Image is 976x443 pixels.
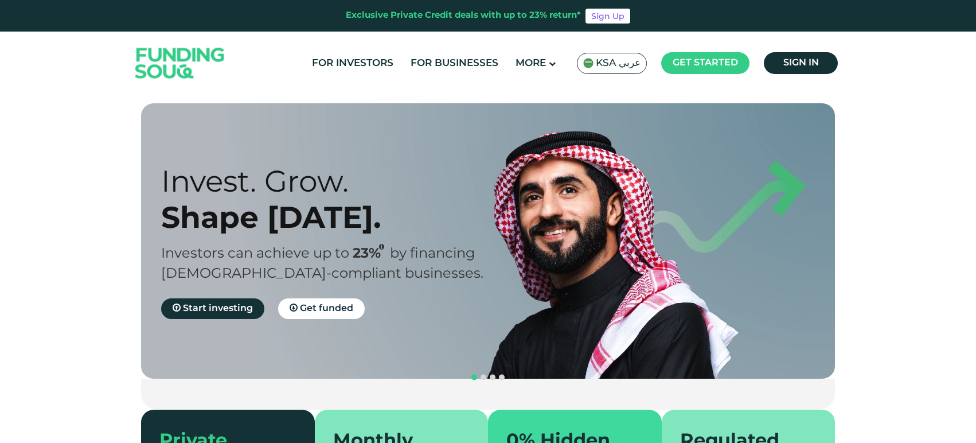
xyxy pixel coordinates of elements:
button: navigation [470,373,479,382]
span: Start investing [183,304,253,313]
span: Investors can achieve up to [161,247,349,261]
img: SA Flag [583,58,594,68]
i: 23% IRR (expected) ~ 15% Net yield (expected) [379,244,384,250]
span: KSA عربي [596,57,641,70]
div: Exclusive Private Credit deals with up to 23% return* [346,9,581,22]
a: Start investing [161,298,264,319]
a: Sign Up [585,9,630,24]
div: Invest. Grow. [161,163,508,199]
a: For Investors [309,54,396,73]
div: Shape [DATE]. [161,199,508,235]
button: navigation [497,373,506,382]
span: Get funded [300,304,353,313]
a: Get funded [278,298,365,319]
a: For Businesses [408,54,501,73]
button: navigation [479,373,488,382]
span: Sign in [783,59,819,67]
span: Get started [673,59,738,67]
a: Sign in [764,52,838,74]
button: navigation [488,373,497,382]
img: Logo [124,34,236,92]
span: 23% [353,247,390,261]
span: More [516,59,546,68]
